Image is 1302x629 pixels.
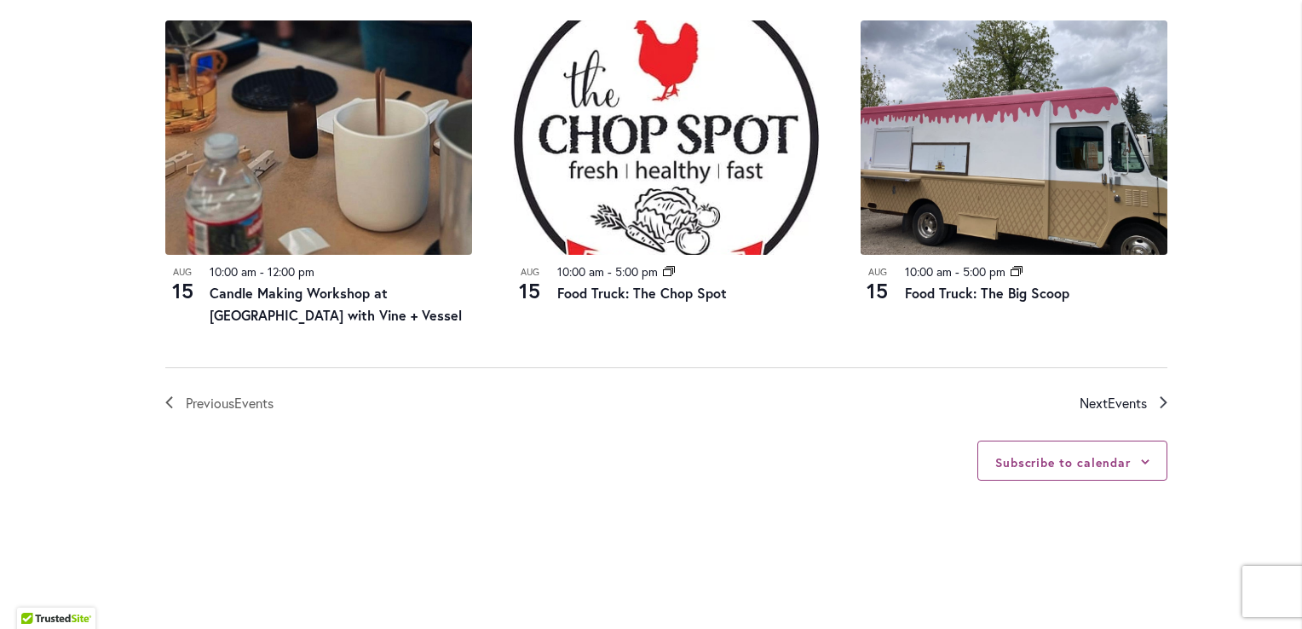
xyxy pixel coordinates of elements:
[861,20,1167,255] img: Food Truck: The Big Scoop
[234,394,274,412] span: Events
[1108,394,1147,412] span: Events
[615,263,658,280] time: 5:00 pm
[165,276,199,305] span: 15
[557,284,727,302] a: Food Truck: The Chop Spot
[210,263,256,280] time: 10:00 am
[955,263,959,280] span: -
[608,263,612,280] span: -
[210,284,462,324] a: Candle Making Workshop at [GEOGRAPHIC_DATA] with Vine + Vessel
[1080,392,1147,414] span: Next
[995,454,1131,470] button: Subscribe to calendar
[513,276,547,305] span: 15
[165,265,199,280] span: Aug
[557,263,604,280] time: 10:00 am
[1080,392,1167,414] a: Next Events
[513,265,547,280] span: Aug
[165,20,472,255] img: 93f53704220c201f2168fc261161dde5
[905,284,1069,302] a: Food Truck: The Big Scoop
[13,568,60,616] iframe: Launch Accessibility Center
[260,263,264,280] span: -
[905,263,952,280] time: 10:00 am
[861,276,895,305] span: 15
[268,263,314,280] time: 12:00 pm
[963,263,1005,280] time: 5:00 pm
[165,392,274,414] a: Previous Events
[186,392,274,414] span: Previous
[861,265,895,280] span: Aug
[513,20,820,255] img: THE CHOP SPOT PDX – Food Truck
